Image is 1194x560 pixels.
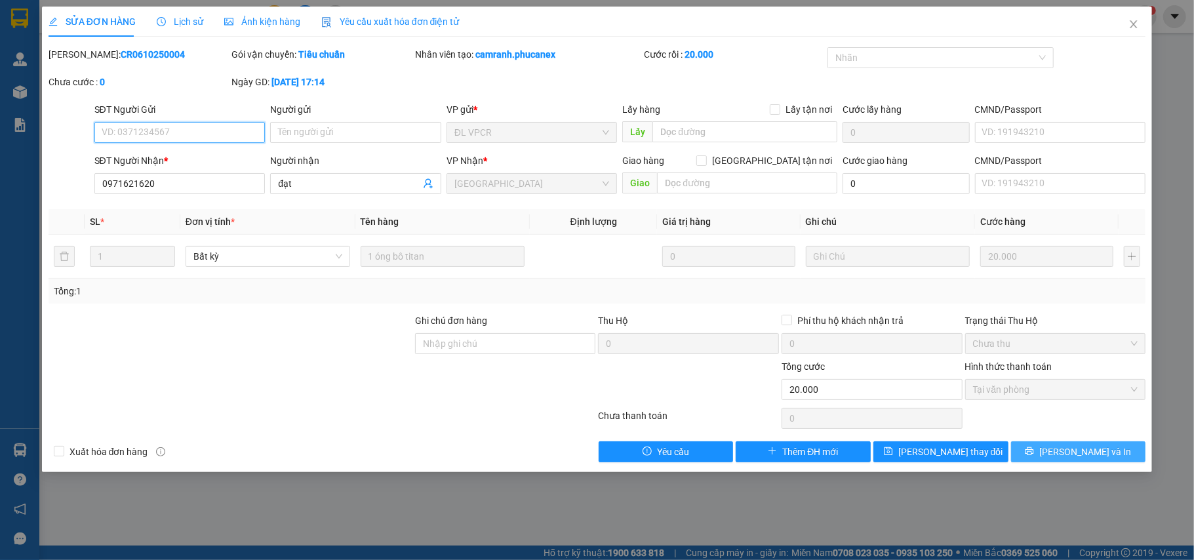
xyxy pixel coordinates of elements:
span: ĐL Quận 5 [454,174,610,193]
b: CR0610250004 [121,49,185,60]
span: printer [1025,447,1034,457]
button: exclamation-circleYêu cầu [599,441,734,462]
div: Người nhận [270,153,441,168]
span: Cước hàng [980,216,1025,227]
span: Tại văn phòng [973,380,1138,399]
span: Xuất hóa đơn hàng [64,445,153,459]
span: Lấy hàng [622,104,660,115]
span: Giá trị hàng [662,216,711,227]
div: Chưa thanh toán [597,409,780,431]
div: Người gửi [270,102,441,117]
span: [PERSON_NAME] và In [1039,445,1131,459]
b: [DATE] 17:14 [271,77,325,87]
th: Ghi chú [801,209,976,235]
span: VP Nhận [447,155,483,166]
label: Hình thức thanh toán [965,361,1052,372]
input: Ghi Chú [806,246,970,267]
button: save[PERSON_NAME] thay đổi [873,441,1008,462]
div: CMND/Passport [975,153,1146,168]
input: Cước lấy hàng [843,122,969,143]
div: CMND/Passport [975,102,1146,117]
label: Ghi chú đơn hàng [415,315,487,326]
span: Tổng cước [782,361,825,372]
input: VD: Bàn, Ghế [361,246,525,267]
button: printer[PERSON_NAME] và In [1011,441,1146,462]
label: Cước giao hàng [843,155,907,166]
span: clock-circle [157,17,166,26]
div: Cước rồi : [644,47,825,62]
span: SL [90,216,100,227]
input: 0 [980,246,1113,267]
div: Gói vận chuyển: [231,47,412,62]
input: Ghi chú đơn hàng [415,333,596,354]
span: Phí thu hộ khách nhận trả [792,313,909,328]
input: Cước giao hàng [843,173,969,194]
span: info-circle [156,447,165,456]
span: Lịch sử [157,16,203,27]
b: 20.000 [685,49,713,60]
b: 0 [100,77,105,87]
span: Lấy [622,121,652,142]
span: Chưa thu [973,334,1138,353]
span: Đơn vị tính [186,216,235,227]
span: edit [49,17,58,26]
b: camranh.phucanex [475,49,555,60]
span: SỬA ĐƠN HÀNG [49,16,136,27]
span: picture [224,17,233,26]
div: Chưa cước : [49,75,229,89]
span: Yêu cầu xuất hóa đơn điện tử [321,16,460,27]
button: delete [54,246,75,267]
span: user-add [423,178,433,189]
div: Trạng thái Thu Hộ [965,313,1146,328]
span: Thêm ĐH mới [782,445,838,459]
input: 0 [662,246,795,267]
div: VP gửi [447,102,618,117]
span: Tên hàng [361,216,399,227]
div: SĐT Người Nhận [94,153,266,168]
span: exclamation-circle [643,447,652,457]
input: Dọc đường [657,172,837,193]
div: SĐT Người Gửi [94,102,266,117]
button: Close [1115,7,1152,43]
div: [PERSON_NAME]: [49,47,229,62]
label: Cước lấy hàng [843,104,902,115]
span: save [884,447,893,457]
span: Lấy tận nơi [780,102,837,117]
span: Thu Hộ [598,315,628,326]
input: Dọc đường [652,121,837,142]
span: ĐL VPCR [454,123,610,142]
span: Bất kỳ [193,247,342,266]
b: Tiêu chuẩn [298,49,345,60]
button: plusThêm ĐH mới [736,441,871,462]
span: [PERSON_NAME] thay đổi [898,445,1003,459]
div: Tổng: 1 [54,284,462,298]
span: [GEOGRAPHIC_DATA] tận nơi [707,153,837,168]
button: plus [1124,246,1141,267]
img: icon [321,17,332,28]
span: Yêu cầu [657,445,689,459]
div: Ngày GD: [231,75,412,89]
span: Giao hàng [622,155,664,166]
span: Ảnh kiện hàng [224,16,300,27]
span: close [1128,19,1139,30]
span: Giao [622,172,657,193]
div: Nhân viên tạo: [415,47,641,62]
span: Định lượng [570,216,617,227]
span: plus [768,447,777,457]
